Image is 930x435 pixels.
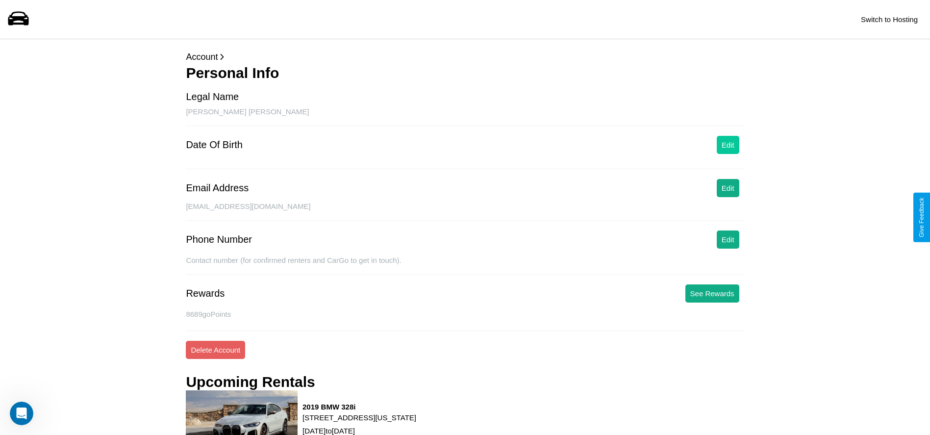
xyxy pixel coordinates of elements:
h3: Personal Info [186,65,744,81]
div: [PERSON_NAME] [PERSON_NAME] [186,107,744,126]
iframe: Intercom live chat [10,402,33,425]
div: Email Address [186,182,249,194]
div: [EMAIL_ADDRESS][DOMAIN_NAME] [186,202,744,221]
p: Account [186,49,744,65]
div: Date Of Birth [186,139,243,151]
div: Phone Number [186,234,252,245]
button: Edit [717,179,739,197]
button: Switch to Hosting [856,10,923,28]
div: Contact number (for confirmed renters and CarGo to get in touch). [186,256,744,275]
button: Edit [717,230,739,249]
h3: 2019 BMW 328i [302,403,416,411]
div: Give Feedback [918,198,925,237]
button: See Rewards [685,284,739,303]
div: Legal Name [186,91,239,102]
div: Rewards [186,288,225,299]
button: Delete Account [186,341,245,359]
p: 8689 goPoints [186,307,744,321]
p: [STREET_ADDRESS][US_STATE] [302,411,416,424]
button: Edit [717,136,739,154]
h3: Upcoming Rentals [186,374,315,390]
